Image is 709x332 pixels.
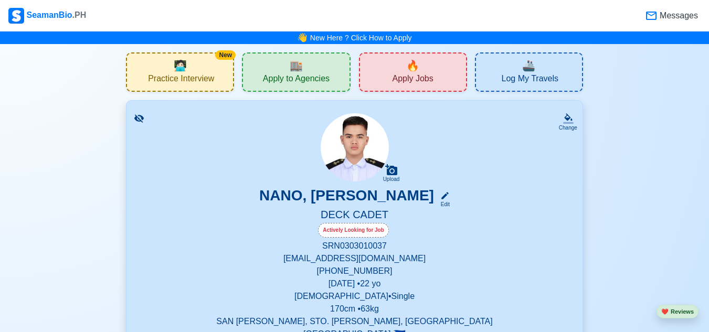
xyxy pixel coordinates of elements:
p: [EMAIL_ADDRESS][DOMAIN_NAME] [139,252,570,265]
p: [PHONE_NUMBER] [139,265,570,277]
span: new [406,58,419,73]
p: 170 cm • 63 kg [139,303,570,315]
span: Apply to Agencies [263,73,330,87]
p: SRN 0303010037 [139,240,570,252]
span: Messages [658,9,698,22]
span: Log My Travels [502,73,558,87]
div: Actively Looking for Job [318,223,389,238]
span: interview [174,58,187,73]
h3: NANO, [PERSON_NAME] [259,187,434,208]
span: .PH [72,10,87,19]
span: travel [522,58,535,73]
p: [DEMOGRAPHIC_DATA] • Single [139,290,570,303]
div: New [215,50,236,60]
p: SAN [PERSON_NAME], STO. [PERSON_NAME], [GEOGRAPHIC_DATA] [139,315,570,328]
span: heart [661,308,669,315]
h5: DECK CADET [139,208,570,223]
div: Upload [383,176,400,183]
a: New Here ? Click How to Apply [310,34,412,42]
button: heartReviews [657,305,699,319]
img: Logo [8,8,24,24]
div: Change [559,124,577,132]
div: Edit [436,200,450,208]
span: bell [295,30,310,45]
div: SeamanBio [8,8,86,24]
span: agencies [290,58,303,73]
span: Apply Jobs [392,73,433,87]
p: [DATE] • 22 yo [139,277,570,290]
span: Practice Interview [148,73,214,87]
